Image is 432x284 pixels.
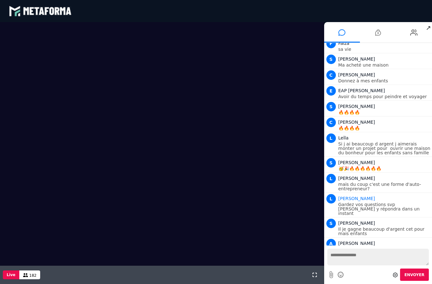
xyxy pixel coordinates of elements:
span: Leïla [338,135,349,140]
p: 🔥🔥🔥🔥 [338,110,431,115]
p: Gardez vos questions svp [PERSON_NAME] y répondra dans un instant [338,202,431,216]
span: Faiza [338,41,349,46]
span: [PERSON_NAME] [338,104,375,109]
span: [PERSON_NAME] [338,120,375,125]
span: [PERSON_NAME] [338,176,375,181]
p: Ma acheté une maison [338,63,431,67]
span: 182 [29,273,37,278]
span: L [326,174,336,183]
span: Envoyer [404,273,424,277]
span: S [326,55,336,64]
p: Il je gagne beaucoup d'argent cet pour mais enfants [338,227,431,236]
p: Si j ai beaucoup d argent j aimerais monter un projet pour ouvrir une maison du bonheur pour les ... [338,142,431,155]
span: S [326,102,336,111]
span: EAP [PERSON_NAME] [338,88,385,93]
span: C [326,70,336,80]
span: S [326,219,336,228]
span: C [326,118,336,127]
p: mais du coup c'est une forme d'auto-entrepreneur? [338,182,431,191]
p: 🔥🔥🔥🔥 [338,126,431,130]
span: E [326,86,336,96]
span: S [326,158,336,168]
span: [PERSON_NAME] [338,221,375,226]
span: [PERSON_NAME] [338,72,375,77]
button: Live [3,270,19,279]
span: [PERSON_NAME] [338,241,375,246]
span: L [326,194,336,204]
button: Envoyer [400,269,429,281]
p: Donnez à mes enfants [338,79,431,83]
span: [PERSON_NAME] [338,56,375,62]
p: 🥳🎉🔥🔥🔥🔥🔥🔥 [338,166,431,171]
span: ↗ [425,22,432,33]
p: Avoir du temps pour peindre et voyager [338,94,431,99]
span: [PERSON_NAME] [338,160,375,165]
span: L [326,133,336,143]
p: sa vie [338,47,431,51]
span: A [326,239,336,248]
span: F [326,39,336,48]
span: Animateur [338,196,375,201]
